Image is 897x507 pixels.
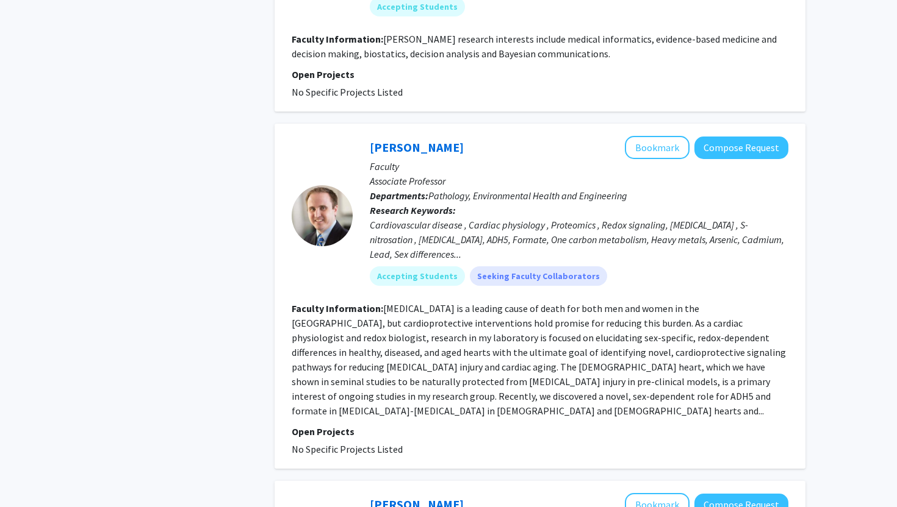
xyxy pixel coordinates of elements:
p: Associate Professor [370,174,788,188]
b: Faculty Information: [292,33,383,45]
p: Open Projects [292,67,788,82]
span: Pathology, Environmental Health and Engineering [428,190,627,202]
button: Add Mark Kohr to Bookmarks [625,136,690,159]
fg-read-more: [PERSON_NAME] research interests include medical informatics, evidence-based medicine and decisio... [292,33,777,60]
fg-read-more: [MEDICAL_DATA] is a leading cause of death for both men and women in the [GEOGRAPHIC_DATA], but c... [292,302,786,417]
b: Faculty Information: [292,302,383,314]
iframe: Chat [9,452,52,498]
b: Departments: [370,190,428,202]
span: No Specific Projects Listed [292,443,403,455]
button: Compose Request to Mark Kohr [694,136,788,159]
p: Faculty [370,159,788,174]
span: No Specific Projects Listed [292,86,403,98]
div: Cardiovascular disease , Cardiac physiology , Proteomics , Redox signaling, [MEDICAL_DATA] , S-ni... [370,218,788,261]
mat-chip: Seeking Faculty Collaborators [470,266,607,286]
p: Open Projects [292,424,788,439]
mat-chip: Accepting Students [370,266,465,286]
b: Research Keywords: [370,204,456,216]
a: [PERSON_NAME] [370,140,464,155]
